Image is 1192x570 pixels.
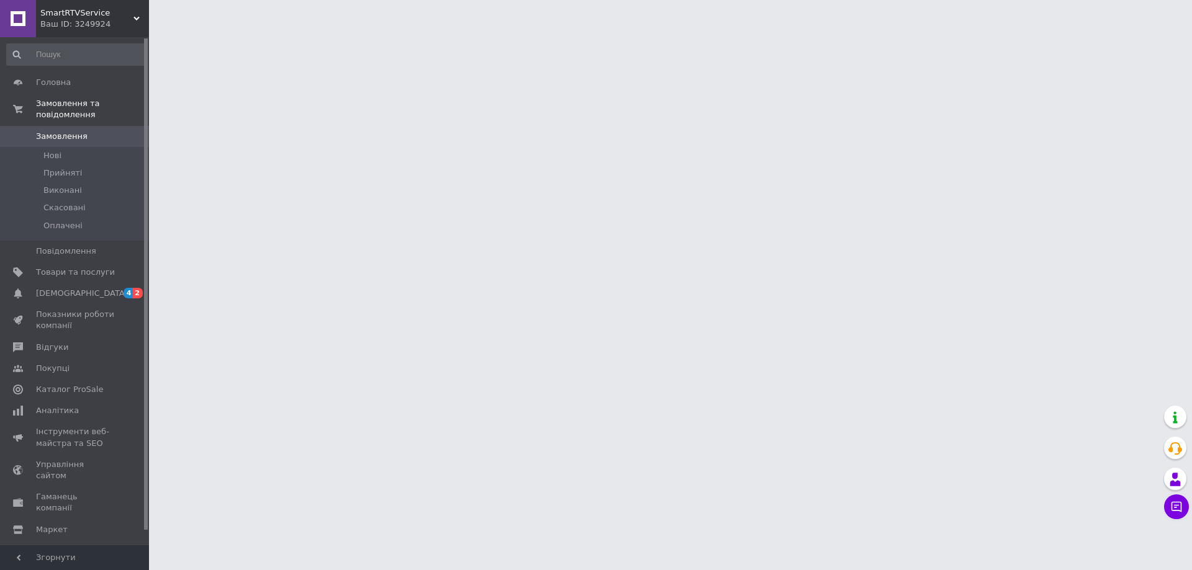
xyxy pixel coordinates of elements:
[43,185,82,196] span: Виконані
[43,167,82,179] span: Прийняті
[36,459,115,481] span: Управління сайтом
[36,98,149,120] span: Замовлення та повідомлення
[40,19,149,30] div: Ваш ID: 3249924
[36,288,128,299] span: [DEMOGRAPHIC_DATA]
[36,246,96,257] span: Повідомлення
[36,267,115,278] span: Товари та послуги
[36,524,68,535] span: Маркет
[43,220,83,231] span: Оплачені
[124,288,133,298] span: 4
[43,202,86,213] span: Скасовані
[36,405,79,416] span: Аналітика
[36,384,103,395] span: Каталог ProSale
[36,342,68,353] span: Відгуки
[36,363,70,374] span: Покупці
[36,426,115,448] span: Інструменти веб-майстра та SEO
[40,7,133,19] span: SmartRTVService
[1164,494,1189,519] button: Чат з покупцем
[36,309,115,331] span: Показники роботи компанії
[36,77,71,88] span: Головна
[43,150,61,161] span: Нові
[133,288,143,298] span: 2
[36,491,115,514] span: Гаманець компанії
[36,131,88,142] span: Замовлення
[6,43,147,66] input: Пошук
